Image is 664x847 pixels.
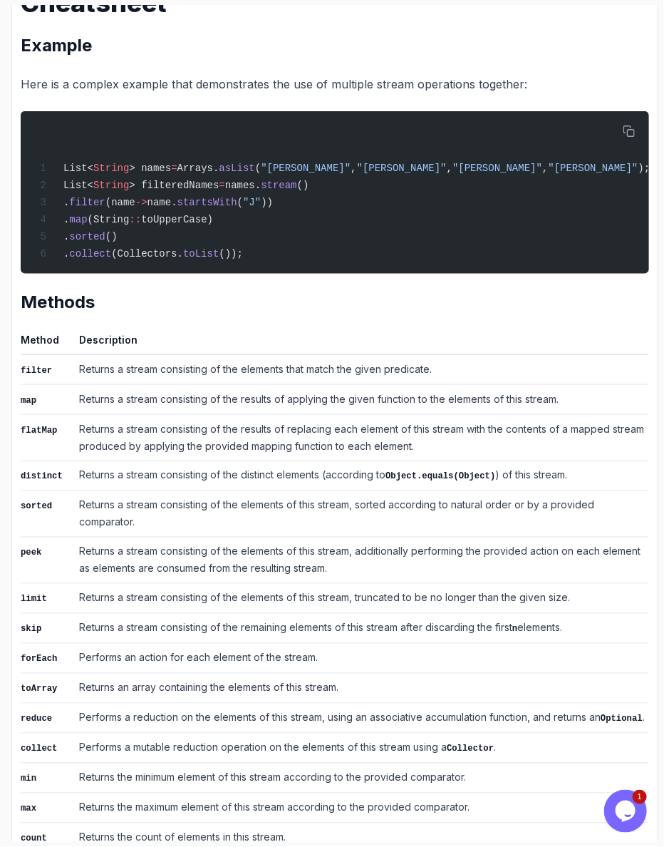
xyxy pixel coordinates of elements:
[604,790,650,833] iframe: chat widget
[63,163,93,174] span: List<
[73,583,649,613] td: Returns a stream consisting of the elements of this stream, truncated to be no longer than the gi...
[183,248,219,260] span: toList
[73,414,649,461] td: Returns a stream consisting of the results of replacing each element of this stream with the cont...
[21,595,47,605] code: limit
[21,744,57,754] code: collect
[177,197,237,208] span: startsWith
[638,163,650,174] span: );
[357,163,447,174] span: "[PERSON_NAME]"
[21,654,57,664] code: forEach
[73,354,649,384] td: Returns a stream consisting of the elements that match the given predicate.
[73,733,649,763] td: Performs a mutable reduction operation on the elements of this stream using a .
[261,180,296,191] span: stream
[21,834,47,844] code: count
[297,180,309,191] span: ()
[63,197,69,208] span: .
[601,714,643,724] code: Optional
[243,197,261,208] span: "J"
[21,684,57,694] code: toArray
[542,163,548,174] span: ,
[73,384,649,414] td: Returns a stream consisting of the results of applying the given function to the elements of this...
[88,214,130,225] span: (String
[225,180,261,191] span: names.
[147,197,177,208] span: name.
[171,163,177,174] span: =
[73,537,649,583] td: Returns a stream consisting of the elements of this stream, additionally performing the provided ...
[141,214,213,225] span: toUpperCase)
[63,248,69,260] span: .
[21,366,52,376] code: filter
[73,793,649,823] td: Returns the maximum element of this stream according to the provided comparator.
[261,197,273,208] span: ))
[447,163,452,174] span: ,
[69,231,105,242] span: sorted
[452,163,542,174] span: "[PERSON_NAME]"
[69,197,105,208] span: filter
[21,804,36,814] code: max
[69,214,87,225] span: map
[93,180,129,191] span: String
[21,426,57,436] code: flatMap
[73,331,649,355] th: Description
[21,774,36,784] code: min
[21,396,36,406] code: map
[63,231,69,242] span: .
[255,163,261,174] span: (
[73,763,649,793] td: Returns the minimum element of this stream according to the provided comparator.
[261,163,351,174] span: "[PERSON_NAME]"
[129,180,219,191] span: > filteredNames
[73,613,649,643] td: Returns a stream consisting of the remaining elements of this stream after discarding the first e...
[129,163,171,174] span: > names
[21,548,41,558] code: peek
[69,248,111,260] span: collect
[73,461,649,491] td: Returns a stream consisting of the distinct elements (according to ) of this stream.
[21,502,52,512] code: sorted
[73,643,649,673] td: Performs an action for each element of the stream.
[63,180,93,191] span: List<
[385,472,495,482] code: Object.equals(Object)
[219,248,243,260] span: ());
[21,291,649,314] h2: Methods
[21,34,649,57] h2: Example
[129,214,141,225] span: ::
[21,331,73,355] th: Method
[63,214,69,225] span: .
[351,163,356,174] span: ,
[512,625,517,635] code: n
[21,472,63,482] code: distinct
[105,231,118,242] span: ()
[219,163,254,174] span: asList
[93,163,129,174] span: String
[105,197,135,208] span: (name
[177,163,219,174] span: Arrays.
[21,714,52,724] code: reduce
[73,703,649,733] td: Performs a reduction on the elements of this stream, using an associative accumulation function, ...
[111,248,183,260] span: (Collectors.
[21,74,649,94] p: Here is a complex example that demonstrates the use of multiple stream operations together:
[219,180,224,191] span: =
[237,197,243,208] span: (
[73,673,649,703] td: Returns an array containing the elements of this stream.
[73,491,649,537] td: Returns a stream consisting of the elements of this stream, sorted according to natural order or ...
[549,163,638,174] span: "[PERSON_NAME]"
[135,197,147,208] span: ->
[447,744,494,754] code: Collector
[21,625,41,635] code: skip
